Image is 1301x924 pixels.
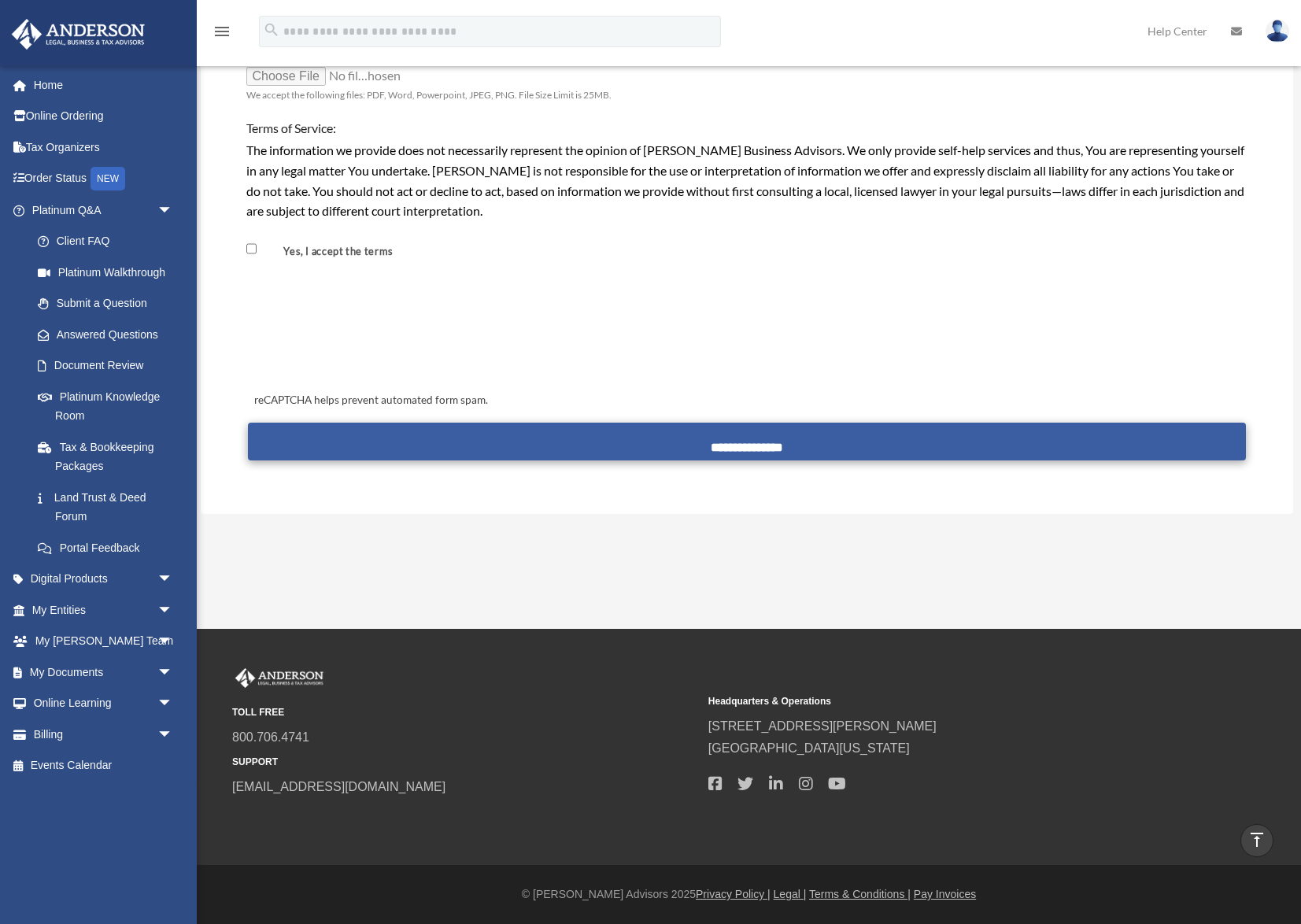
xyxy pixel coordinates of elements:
a: Online Ordering [11,101,197,132]
a: Portal Feedback [22,532,197,564]
a: Land Trust & Deed Forum [22,482,197,532]
span: arrow_drop_down [157,626,189,658]
img: User Pic [1266,20,1289,43]
a: Answered Questions [22,319,197,350]
small: TOLL FREE [232,704,697,721]
iframe: reCAPTCHA [249,298,489,360]
span: arrow_drop_down [157,564,189,596]
a: Platinum Walkthrough [22,257,197,288]
a: Order StatusNEW [11,163,197,195]
a: [EMAIL_ADDRESS][DOMAIN_NAME] [232,780,445,793]
i: menu [213,22,231,41]
img: Anderson Advisors Platinum Portal [7,19,150,50]
a: Online Learningarrow_drop_down [11,688,197,719]
a: Home [11,69,197,101]
a: Digital Productsarrow_drop_down [11,564,197,595]
a: Document Review [22,350,189,382]
a: Terms & Conditions | [809,888,911,900]
a: [STREET_ADDRESS][PERSON_NAME] [708,719,937,733]
span: arrow_drop_down [157,719,189,751]
a: Tax & Bookkeeping Packages [22,431,197,482]
a: vertical_align_top [1240,824,1273,857]
span: arrow_drop_down [157,194,189,227]
a: Client FAQ [22,226,197,257]
span: We accept the following files: PDF, Word, Powerpoint, JPEG, PNG. File Size Limit is 25MB. [246,89,612,101]
a: 800.706.4741 [232,730,309,744]
a: My Entitiesarrow_drop_down [11,594,197,626]
label: Yes, I accept the terms [260,244,400,259]
a: My [PERSON_NAME] Teamarrow_drop_down [11,626,197,657]
a: Platinum Q&Aarrow_drop_down [11,194,197,226]
div: reCAPTCHA helps prevent automated form spam. [248,391,1247,410]
i: vertical_align_top [1247,830,1266,849]
a: menu [213,28,231,41]
h4: Terms of Service: [246,120,1248,137]
img: Anderson Advisors Platinum Portal [232,668,327,689]
a: Pay Invoices [914,888,976,900]
small: Headquarters & Operations [708,693,1173,710]
a: Legal | [774,888,807,900]
a: My Documentsarrow_drop_down [11,656,197,688]
small: SUPPORT [232,754,697,771]
a: Events Calendar [11,750,197,782]
span: arrow_drop_down [157,656,189,689]
a: Billingarrow_drop_down [11,719,197,750]
i: search [263,21,280,39]
a: [GEOGRAPHIC_DATA][US_STATE] [708,741,910,755]
a: Privacy Policy | [696,888,771,900]
div: © [PERSON_NAME] Advisors 2025 [197,885,1301,904]
a: Tax Organizers [11,131,197,163]
div: NEW [91,167,125,190]
a: Platinum Knowledge Room [22,381,197,431]
span: arrow_drop_down [157,688,189,720]
a: Submit a Question [22,288,197,320]
span: arrow_drop_down [157,594,189,626]
div: The information we provide does not necessarily represent the opinion of [PERSON_NAME] Business A... [246,140,1248,220]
